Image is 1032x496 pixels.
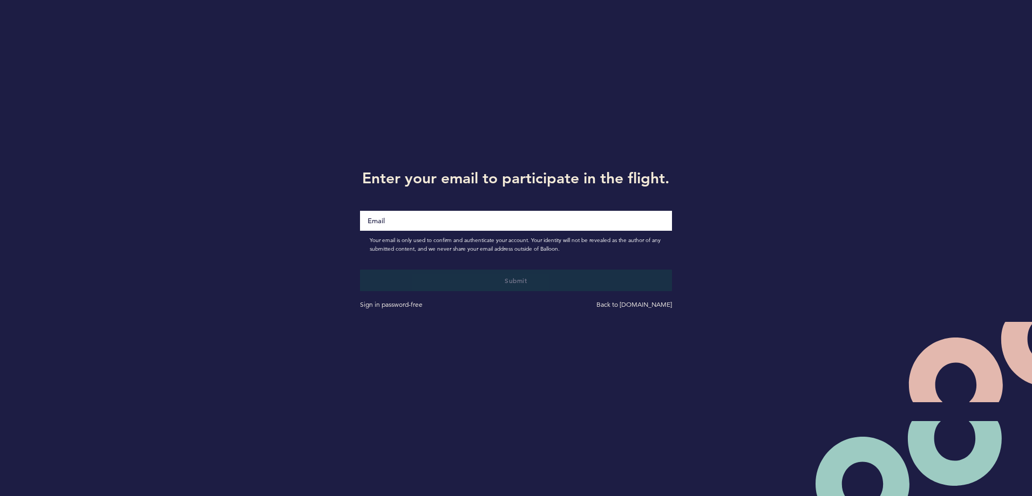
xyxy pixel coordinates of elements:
input: Email [360,211,671,231]
span: Submit [505,276,527,285]
span: Your email is only used to confirm and authenticate your account. Your identity will not be revea... [370,236,671,253]
a: Sign in password-free [360,300,423,308]
h1: Enter your email to participate in the flight. [352,167,680,189]
a: Back to [DOMAIN_NAME] [596,300,672,308]
button: Submit [360,270,671,291]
